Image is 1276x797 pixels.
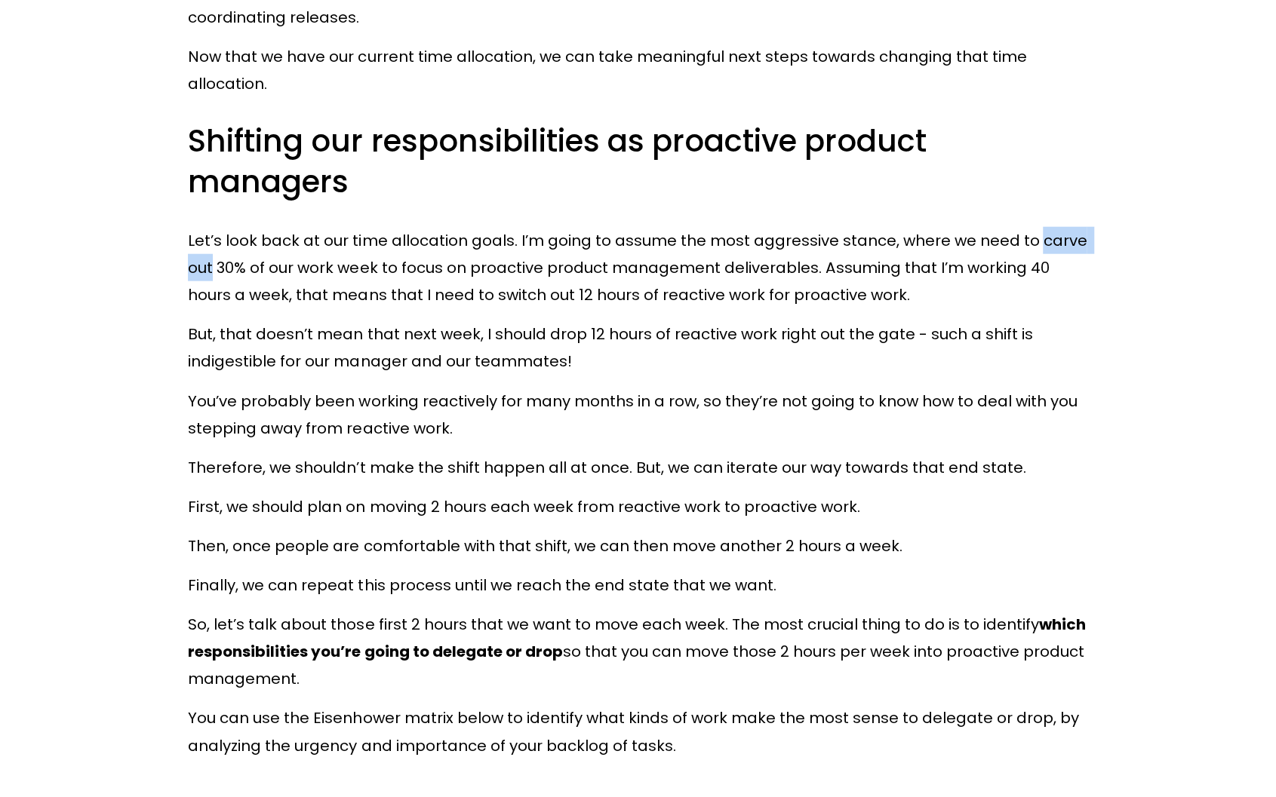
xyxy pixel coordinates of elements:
[188,493,1087,520] p: First, we should plan on moving 2 hours each week from reactive work to proactive work.
[188,611,1087,692] p: So, let’s talk about those first 2 hours that we want to move each week. The most crucial thing t...
[188,227,1087,308] p: Let’s look back at our time allocation goals. I’m going to assume the most aggressive stance, whe...
[188,388,1087,442] p: You’ve probably been working reactively for many months in a row, so they’re not going to know ho...
[188,43,1087,97] p: Now that we have our current time allocation, we can take meaningful next steps towards changing ...
[188,320,1087,375] p: But, that doesn’t mean that next week, I should drop 12 hours of reactive work right out the gate...
[188,704,1087,759] p: You can use the Eisenhower matrix below to identify what kinds of work make the most sense to del...
[188,532,1087,559] p: Then, once people are comfortable with that shift, we can then move another 2 hours a week.
[188,454,1087,481] p: Therefore, we shouldn’t make the shift happen all at once. But, we can iterate our way towards th...
[188,121,1087,203] h3: Shifting our responsibilities as proactive product managers
[188,572,1087,599] p: Finally, we can repeat this process until we reach the end state that we want.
